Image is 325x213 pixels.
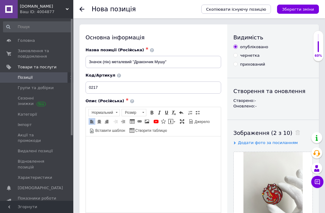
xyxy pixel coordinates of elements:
[18,159,57,170] span: Відновлення позицій
[178,109,184,116] a: Повернути (⌘+Z)
[282,7,314,12] i: Зберегти зміни
[160,118,167,125] a: Вставити іконку
[18,122,32,128] span: Імпорт
[18,185,63,191] span: [DEMOGRAPHIC_DATA]
[188,118,211,125] a: Джерело
[134,128,167,133] span: Створити таблицю
[153,118,159,125] a: Додати відео з YouTube
[146,47,148,51] span: ✱
[20,4,66,9] span: terpinnya.ua
[86,73,115,78] span: Код/Артикул
[179,118,185,125] a: Максимізувати
[194,119,210,125] span: Джерело
[86,99,124,103] span: Опис (Російська)
[313,31,323,61] div: 60% Якість заповнення
[86,48,144,52] span: Назва позиції (Російська)
[89,127,126,134] a: Вставити шаблон
[79,7,84,12] div: Повернутися назад
[277,5,319,14] button: Зберегти зміни
[233,98,313,103] div: Створено: -
[313,54,323,58] div: 60%
[233,103,313,109] div: Оновлено: -
[170,109,177,116] a: Видалити форматування
[233,129,313,137] div: Зображення (2 з 10)
[18,196,57,207] span: Показники роботи компанії
[129,118,136,125] a: Таблиця
[86,136,221,213] iframe: Редактор, FFD06117-5D73-46AE-B086-3D441560EFA8
[88,109,120,116] a: Нормальний
[86,34,221,41] div: Основна інформація
[144,118,150,125] a: Зображення
[86,56,221,68] input: Наприклад, H&M жіноча сукня зелена 38 розмір вечірня максі з блискітками
[136,118,143,125] a: Вставити/Редагувати посилання (⌘+L)
[18,38,35,43] span: Головна
[167,118,176,125] a: Вставити повідомлення
[3,21,72,32] input: Пошук
[89,118,95,125] a: По лівому краю
[20,9,73,15] div: Ваш ID: 4004877
[233,87,313,95] div: Створення та оновлення
[122,109,146,116] a: Розмір
[126,97,129,101] span: ✱
[18,148,53,154] span: Видалені позиції
[240,53,260,58] div: чернетка
[112,118,119,125] a: Зменшити відступ
[163,109,170,116] a: Підкреслений (⌘+U)
[18,132,57,143] span: Акції та промокоди
[103,118,110,125] a: По правому краю
[201,5,271,14] button: Скопіювати існуючу позицію
[156,109,162,116] a: Курсив (⌘+I)
[187,109,194,116] a: Вставити/видалити нумерований список
[122,109,140,116] span: Розмір
[94,128,125,133] span: Вставити шаблон
[18,112,37,117] span: Категорії
[18,96,57,106] span: Сезонні знижки
[18,75,33,80] span: Позиції
[18,175,52,180] span: Характеристики
[240,44,268,50] div: опубліковано
[240,62,265,67] div: прихований
[89,109,114,116] span: Нормальний
[194,109,201,116] a: Вставити/видалити маркований список
[18,64,57,70] span: Товари та послуги
[120,118,126,125] a: Збільшити відступ
[311,176,323,188] button: Чат з покупцем
[129,127,168,134] a: Створити таблицю
[233,34,313,41] div: Видимість
[96,118,103,125] a: По центру
[92,5,136,13] h1: Нова позиція
[18,48,57,59] span: Замовлення та повідомлення
[148,109,155,116] a: Жирний (⌘+B)
[206,7,266,12] span: Скопіювати існуючу позицію
[238,140,298,145] span: Додати фото за посиланням
[18,85,54,91] span: Групи та добірки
